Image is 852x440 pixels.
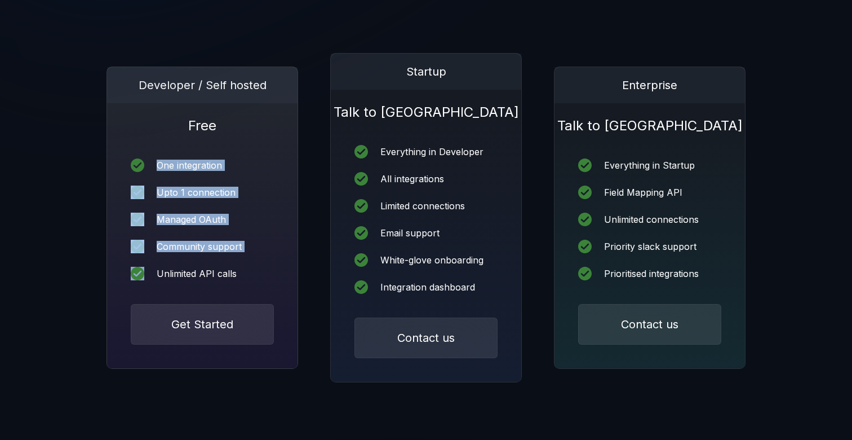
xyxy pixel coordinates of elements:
[354,253,368,267] img: icon
[380,283,475,292] div: Integration dashboard
[578,304,721,345] button: Contact us
[157,188,236,197] div: Upto 1 connection
[604,161,695,170] div: Everything in Startup
[604,215,699,224] div: Unlimited connections
[354,145,368,159] img: icon
[157,242,242,251] div: Community support
[157,161,222,170] div: One integration
[604,242,696,251] div: Priority slack support
[578,213,592,226] img: icon
[380,256,483,265] div: White-glove onboarding
[578,186,592,199] img: icon
[331,54,521,90] div: Startup
[131,186,144,199] img: icon
[354,226,368,240] img: icon
[604,269,699,278] div: Prioritised integrations
[131,213,144,226] img: icon
[354,280,368,294] img: icon
[131,267,144,280] img: icon
[131,304,274,345] button: Get Started
[354,318,498,358] button: Contact us
[131,240,144,253] img: icon
[331,90,521,121] h1: Talk to [GEOGRAPHIC_DATA]
[380,174,444,183] div: All integrations
[354,199,368,213] img: icon
[604,188,682,197] div: Field Mapping API
[380,201,465,210] div: Limited connections
[554,103,745,135] h1: Talk to [GEOGRAPHIC_DATA]
[578,240,592,253] img: icon
[157,269,237,278] div: Unlimited API calls
[354,172,368,186] img: icon
[380,147,483,156] div: Everything in Developer
[554,67,745,103] div: Enterprise
[157,215,226,224] div: Managed OAuth
[578,267,592,280] img: icon
[380,228,440,237] div: Email support
[131,159,144,172] img: icon
[107,103,298,135] h1: Free
[578,159,592,172] img: icon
